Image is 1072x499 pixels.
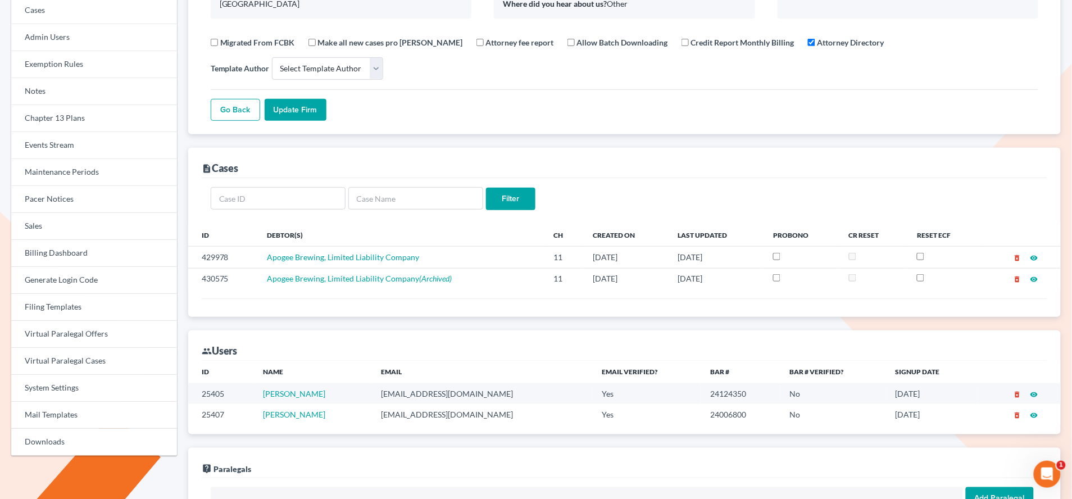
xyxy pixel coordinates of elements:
[202,164,212,174] i: description
[577,37,668,48] label: Allow Batch Downloading
[701,404,780,425] td: 24006800
[817,37,884,48] label: Attorney Directory
[1014,254,1021,262] i: delete_forever
[318,37,463,48] label: Make all new cases pro [PERSON_NAME]
[691,37,794,48] label: Credit Report Monthly Billing
[887,361,978,383] th: Signup Date
[780,404,886,425] td: No
[1030,411,1038,419] i: visibility
[188,247,258,268] td: 429978
[1014,274,1021,283] a: delete_forever
[11,51,177,78] a: Exemption Rules
[1030,391,1038,398] i: visibility
[211,62,270,74] label: Template Author
[1057,461,1066,470] span: 1
[202,464,212,474] i: live_help
[11,105,177,132] a: Chapter 13 Plans
[545,224,584,246] th: Ch
[202,161,239,175] div: Cases
[593,404,701,425] td: Yes
[267,274,452,283] a: Apogee Brewing, Limited Liability Company(Archived)
[267,274,419,283] span: Apogee Brewing, Limited Liability Company
[188,268,258,289] td: 430575
[584,268,669,289] td: [DATE]
[1014,391,1021,398] i: delete_forever
[188,383,255,404] td: 25405
[584,247,669,268] td: [DATE]
[1030,254,1038,262] i: visibility
[11,267,177,294] a: Generate Login Code
[545,247,584,268] td: 11
[11,321,177,348] a: Virtual Paralegal Offers
[263,410,325,419] a: [PERSON_NAME]
[263,389,325,398] a: [PERSON_NAME]
[11,375,177,402] a: System Settings
[908,224,981,246] th: Reset ECF
[669,224,765,246] th: Last Updated
[1030,252,1038,262] a: visibility
[887,404,978,425] td: [DATE]
[701,361,780,383] th: Bar #
[764,224,839,246] th: ProBono
[220,37,295,48] label: Migrated From FCBK
[11,159,177,186] a: Maintenance Periods
[11,186,177,213] a: Pacer Notices
[211,187,346,210] input: Case ID
[1014,411,1021,419] i: delete_forever
[373,404,593,425] td: [EMAIL_ADDRESS][DOMAIN_NAME]
[373,383,593,404] td: [EMAIL_ADDRESS][DOMAIN_NAME]
[11,348,177,375] a: Virtual Paralegal Cases
[1030,274,1038,283] a: visibility
[701,383,780,404] td: 24124350
[11,240,177,267] a: Billing Dashboard
[1034,461,1061,488] iframe: Intercom live chat
[419,274,452,283] em: (Archived)
[1014,252,1021,262] a: delete_forever
[202,344,238,357] div: Users
[11,294,177,321] a: Filing Templates
[11,402,177,429] a: Mail Templates
[373,361,593,383] th: Email
[188,361,255,383] th: ID
[486,37,554,48] label: Attorney fee report
[545,268,584,289] td: 11
[258,224,545,246] th: Debtor(s)
[887,383,978,404] td: [DATE]
[669,268,765,289] td: [DATE]
[348,187,483,210] input: Case Name
[188,224,258,246] th: ID
[840,224,909,246] th: CR Reset
[202,346,212,356] i: group
[11,24,177,51] a: Admin Users
[584,224,669,246] th: Created On
[11,78,177,105] a: Notes
[1030,389,1038,398] a: visibility
[211,99,260,121] a: Go Back
[11,429,177,456] a: Downloads
[265,99,326,121] input: Update Firm
[1014,275,1021,283] i: delete_forever
[780,383,886,404] td: No
[593,383,701,404] td: Yes
[214,464,252,474] span: Paralegals
[1014,410,1021,419] a: delete_forever
[254,361,372,383] th: Name
[1014,389,1021,398] a: delete_forever
[11,132,177,159] a: Events Stream
[267,252,419,262] a: Apogee Brewing, Limited Liability Company
[1030,410,1038,419] a: visibility
[669,247,765,268] td: [DATE]
[780,361,886,383] th: Bar # Verified?
[11,213,177,240] a: Sales
[486,188,535,210] input: Filter
[1030,275,1038,283] i: visibility
[593,361,701,383] th: Email Verified?
[188,404,255,425] td: 25407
